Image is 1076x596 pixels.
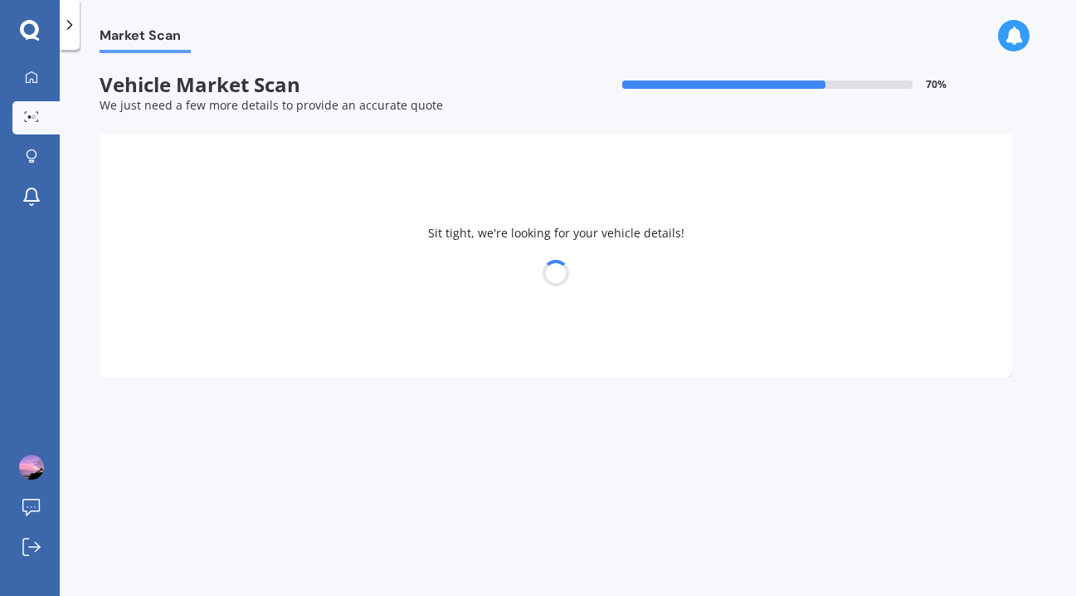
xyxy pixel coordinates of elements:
span: Market Scan [100,27,191,50]
span: Vehicle Market Scan [100,73,556,97]
span: 70 % [926,79,947,90]
span: We just need a few more details to provide an accurate quote [100,97,443,113]
img: ACg8ocJ5pRGW4_WXqcKcL0vg-uga1t8W9IWOrI4mg-C0EiQhqKyznbal=s96-c [19,455,44,480]
div: Sit tight, we're looking for your vehicle details! [100,134,1012,377]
